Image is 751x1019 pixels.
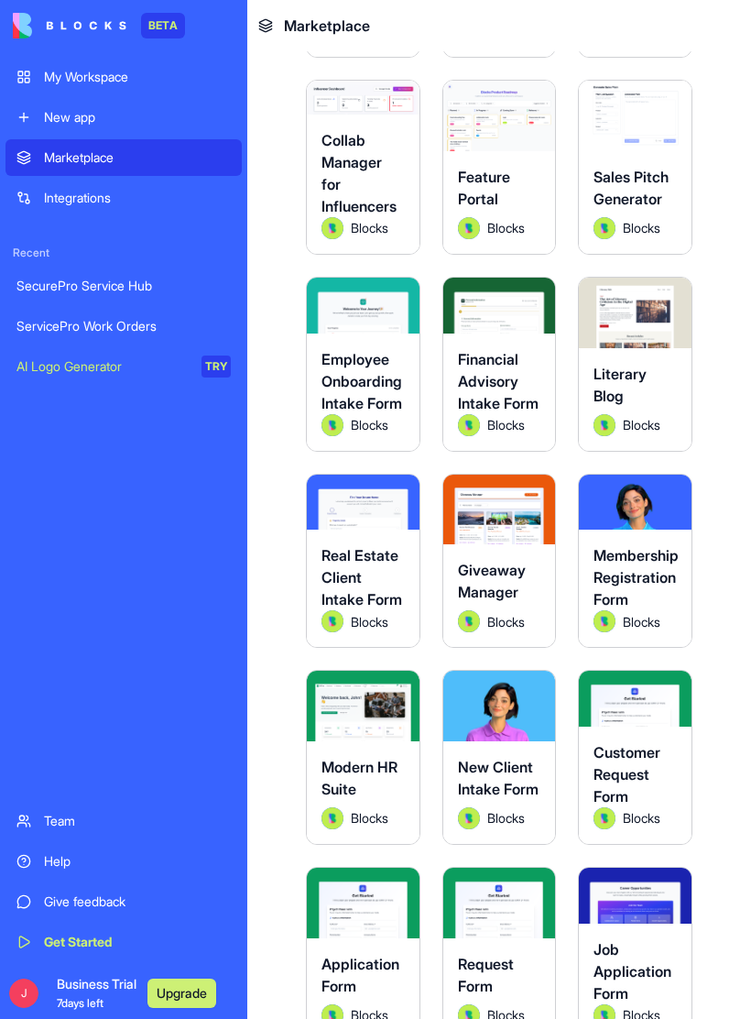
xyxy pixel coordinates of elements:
[321,217,343,239] img: Avatar
[593,217,615,239] img: Avatar
[306,670,420,845] a: Modern HR SuiteAvatarBlocks
[458,807,480,829] img: Avatar
[321,350,402,412] span: Employee Onboarding Intake Form
[593,546,679,608] span: Membership Registration Form
[593,610,615,632] img: Avatar
[44,852,231,871] div: Help
[458,414,480,436] img: Avatar
[5,843,242,880] a: Help
[147,979,216,1008] button: Upgrade
[458,168,510,208] span: Feature Portal
[351,808,388,827] span: Blocks
[593,940,671,1003] span: Job Application Form
[593,743,660,805] span: Customer Request Form
[623,808,660,827] span: Blocks
[44,189,231,207] div: Integrations
[44,812,231,830] div: Team
[351,612,388,631] span: Blocks
[593,414,615,436] img: Avatar
[5,308,242,345] a: ServicePro Work Orders
[5,139,242,176] a: Marketplace
[458,217,480,239] img: Avatar
[5,99,242,136] a: New app
[321,131,397,215] span: Collab Manager for Influencers
[593,168,669,208] span: Sales Pitch Generator
[442,670,557,845] a: New Client Intake FormAvatarBlocks
[5,268,242,304] a: SecurePro Service Hub
[458,955,514,995] span: Request Form
[5,883,242,920] a: Give feedback
[623,612,660,631] span: Blocks
[13,13,185,38] a: BETA
[44,893,231,911] div: Give feedback
[5,348,242,385] a: AI Logo GeneratorTRY
[16,357,189,376] div: AI Logo Generator
[5,180,242,216] a: Integrations
[306,474,420,649] a: Real Estate Client Intake FormAvatarBlocks
[458,350,539,412] span: Financial Advisory Intake Form
[321,807,343,829] img: Avatar
[578,474,692,649] a: Membership Registration FormAvatarBlocks
[487,612,525,631] span: Blocks
[44,68,231,86] div: My Workspace
[351,218,388,237] span: Blocks
[57,996,103,1010] span: 7 days left
[141,13,185,38] div: BETA
[442,474,557,649] a: Giveaway ManagerAvatarBlocks
[593,807,615,829] img: Avatar
[201,356,231,378] div: TRY
[578,670,692,845] a: Customer Request FormAvatarBlocks
[13,13,126,38] img: logo
[321,758,397,798] span: Modern HR Suite
[321,414,343,436] img: Avatar
[487,218,525,237] span: Blocks
[458,561,526,601] span: Giveaway Manager
[5,246,242,260] span: Recent
[442,80,557,255] a: Feature PortalAvatarBlocks
[16,277,231,295] div: SecurePro Service Hub
[321,546,402,608] span: Real Estate Client Intake Form
[44,148,231,167] div: Marketplace
[458,610,480,632] img: Avatar
[9,979,38,1008] span: J
[44,933,231,951] div: Get Started
[351,415,388,434] span: Blocks
[442,277,557,452] a: Financial Advisory Intake FormAvatarBlocks
[458,758,539,798] span: New Client Intake Form
[284,15,370,37] span: Marketplace
[487,415,525,434] span: Blocks
[578,80,692,255] a: Sales Pitch GeneratorAvatarBlocks
[5,59,242,95] a: My Workspace
[321,955,399,995] span: Application Form
[593,365,647,405] span: Literary Blog
[5,803,242,839] a: Team
[623,415,660,434] span: Blocks
[578,277,692,452] a: Literary BlogAvatarBlocks
[306,277,420,452] a: Employee Onboarding Intake FormAvatarBlocks
[5,924,242,960] a: Get Started
[44,108,231,126] div: New app
[16,317,231,335] div: ServicePro Work Orders
[321,610,343,632] img: Avatar
[487,808,525,827] span: Blocks
[57,975,136,1012] span: Business Trial
[623,218,660,237] span: Blocks
[306,80,420,255] a: Collab Manager for InfluencersAvatarBlocks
